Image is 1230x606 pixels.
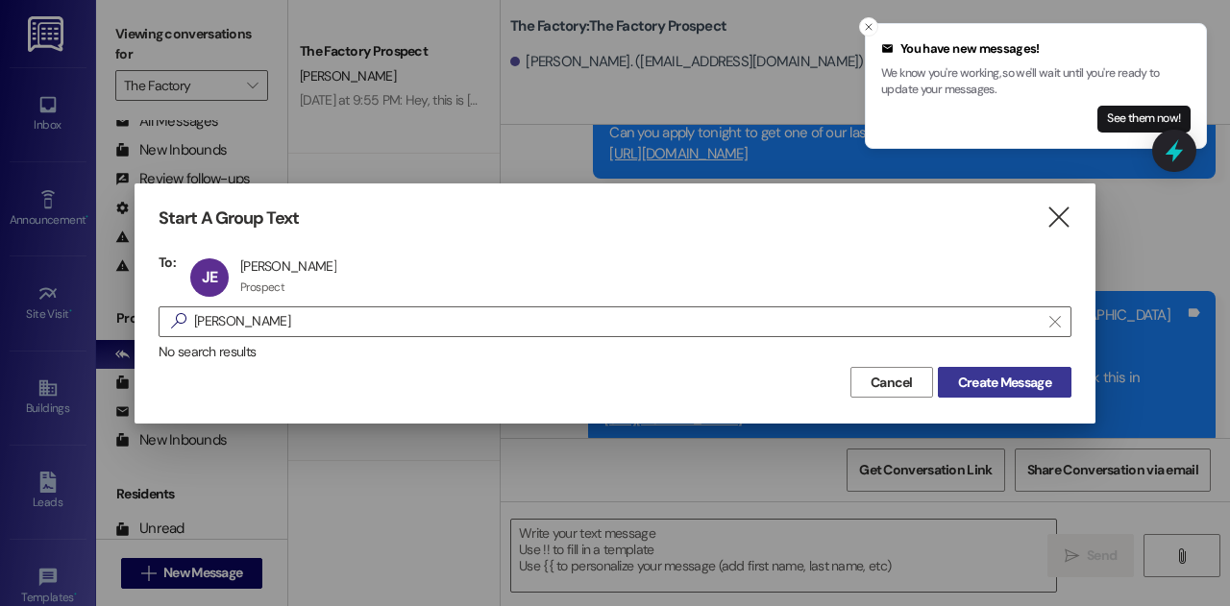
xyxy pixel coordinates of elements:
[881,65,1191,99] p: We know you're working, so we'll wait until you're ready to update your messages.
[850,367,933,398] button: Cancel
[194,308,1040,335] input: Search for any contact or apartment
[1045,207,1071,228] i: 
[159,254,176,271] h3: To:
[1097,106,1191,133] button: See them now!
[202,267,217,287] span: JE
[159,342,1071,362] div: No search results
[240,257,336,275] div: [PERSON_NAME]
[1049,314,1060,329] i: 
[859,17,878,36] button: Close toast
[159,207,299,230] h3: Start A Group Text
[1040,307,1070,336] button: Clear text
[240,279,284,295] div: Prospect
[871,373,913,393] span: Cancel
[881,39,1191,59] div: You have new messages!
[163,311,194,331] i: 
[958,373,1051,393] span: Create Message
[938,367,1071,398] button: Create Message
